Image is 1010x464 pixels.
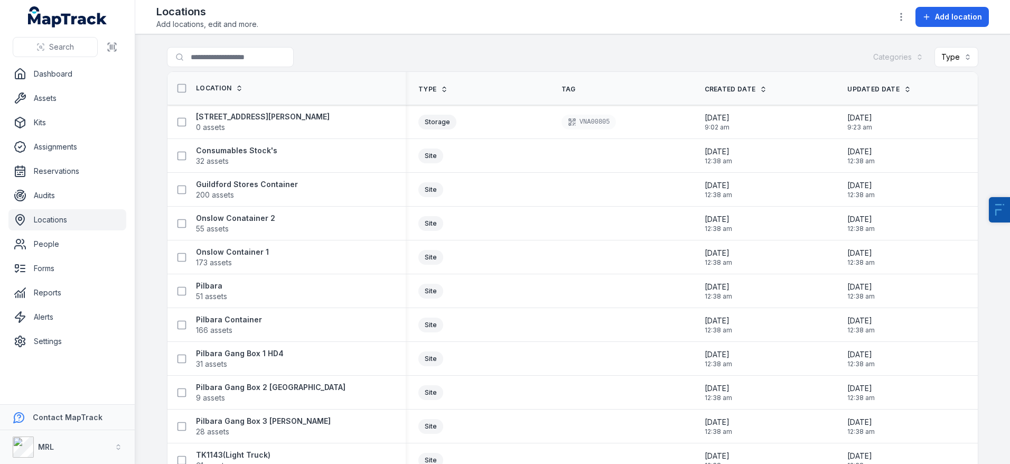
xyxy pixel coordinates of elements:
div: Storage [418,115,456,129]
span: Add location [935,12,982,22]
strong: Onslow Conatainer 2 [196,213,275,224]
span: [DATE] [705,214,732,225]
span: 173 assets [196,257,232,268]
span: [DATE] [847,349,875,360]
span: 12:38 am [847,360,875,368]
a: Reports [8,282,126,303]
div: Site [418,284,443,299]
time: 15/09/2025, 12:38:53 am [847,383,875,402]
span: 12:38 am [705,258,732,267]
a: Audits [8,185,126,206]
span: 12:38 am [705,157,732,165]
h2: Locations [156,4,258,19]
a: Assets [8,88,126,109]
strong: Pilbara Gang Box 3 [PERSON_NAME] [196,416,331,426]
span: 12:38 am [705,394,732,402]
span: [DATE] [705,417,732,428]
strong: TK1143(Light Truck) [196,450,270,460]
span: 51 assets [196,291,227,302]
span: 0 assets [196,122,225,133]
span: 9 assets [196,393,225,403]
div: Site [418,149,443,163]
span: 166 assets [196,325,232,336]
span: [DATE] [847,451,875,461]
span: 12:38 am [847,394,875,402]
time: 15/09/2025, 12:38:53 am [705,383,732,402]
span: 12:38 am [847,292,875,301]
time: 15/09/2025, 12:38:53 am [847,248,875,267]
time: 15/09/2025, 12:38:53 am [705,315,732,335]
span: 12:38 am [847,326,875,335]
span: 200 assets [196,190,234,200]
span: Search [49,42,74,52]
div: Site [418,351,443,366]
span: [DATE] [847,248,875,258]
time: 15/09/2025, 12:38:53 am [705,248,732,267]
span: 12:38 am [847,428,875,436]
span: [DATE] [847,315,875,326]
span: 12:38 am [705,292,732,301]
span: Tag [562,85,576,94]
time: 15/09/2025, 12:38:53 am [705,214,732,233]
time: 15/09/2025, 12:38:53 am [705,417,732,436]
span: 55 assets [196,224,229,234]
div: Site [418,419,443,434]
strong: Pilbara Gang Box 2 [GEOGRAPHIC_DATA] [196,382,345,393]
a: Type [418,85,448,94]
button: Search [13,37,98,57]
span: [DATE] [705,315,732,326]
span: Location [196,84,231,92]
span: 12:38 am [705,326,732,335]
span: [DATE] [847,282,875,292]
span: 31 assets [196,359,227,369]
div: Site [418,216,443,231]
a: Updated Date [847,85,911,94]
time: 15/09/2025, 12:38:53 am [847,180,875,199]
strong: Guildford Stores Container [196,179,298,190]
span: [DATE] [705,282,732,292]
button: Type [934,47,978,67]
a: [STREET_ADDRESS][PERSON_NAME]0 assets [196,112,330,133]
a: Kits [8,112,126,133]
a: Location [196,84,243,92]
span: [DATE] [847,417,875,428]
a: People [8,234,126,255]
a: Forms [8,258,126,279]
a: Onslow Container 1173 assets [196,247,269,268]
strong: Pilbara Container [196,314,262,325]
div: Site [418,385,443,400]
a: Locations [8,209,126,230]
time: 15/09/2025, 12:38:53 am [847,282,875,301]
span: [DATE] [847,146,875,157]
span: [DATE] [847,113,872,123]
span: [DATE] [847,180,875,191]
span: [DATE] [705,146,732,157]
a: Pilbara Gang Box 1 HD431 assets [196,348,284,369]
a: Dashboard [8,63,126,85]
span: [DATE] [705,349,732,360]
span: Add locations, edit and more. [156,19,258,30]
span: 32 assets [196,156,229,166]
a: Alerts [8,307,126,328]
a: MapTrack [28,6,107,27]
span: 12:38 am [847,191,875,199]
a: Pilbara Gang Box 2 [GEOGRAPHIC_DATA]9 assets [196,382,345,403]
button: Add location [915,7,989,27]
span: [DATE] [705,180,732,191]
a: Created Date [705,85,768,94]
span: 28 assets [196,426,229,437]
span: 12:38 am [705,225,732,233]
a: Reservations [8,161,126,182]
span: 12:38 am [705,428,732,436]
a: Onslow Conatainer 255 assets [196,213,275,234]
time: 15/09/2025, 12:38:53 am [705,282,732,301]
strong: Onslow Container 1 [196,247,269,257]
div: Site [418,318,443,332]
span: 12:38 am [705,360,732,368]
strong: Pilbara Gang Box 1 HD4 [196,348,284,359]
a: Pilbara Gang Box 3 [PERSON_NAME]28 assets [196,416,331,437]
time: 15/09/2025, 12:38:53 am [847,214,875,233]
span: [DATE] [705,451,732,461]
time: 15/09/2025, 12:38:53 am [847,349,875,368]
span: 9:02 am [705,123,730,132]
